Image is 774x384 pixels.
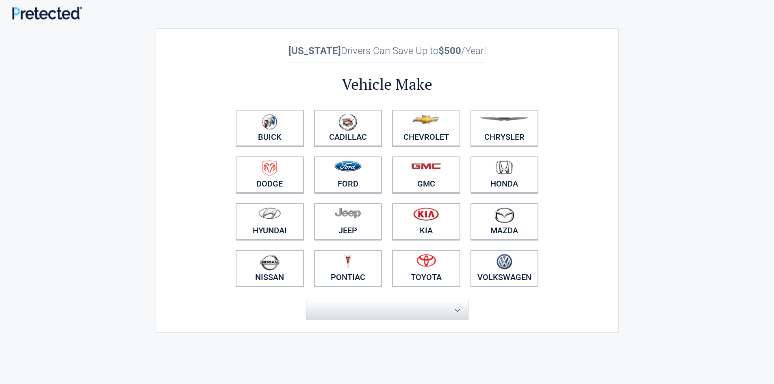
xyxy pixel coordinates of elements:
[314,203,382,240] a: Jeep
[470,250,539,286] a: Volkswagen
[496,254,512,270] img: volkswagen
[494,207,514,223] img: mazda
[392,156,460,193] a: GMC
[258,207,281,219] img: hyundai
[470,203,539,240] a: Mazda
[260,254,280,271] img: nissan
[344,254,352,269] img: pontiac
[392,203,460,240] a: Kia
[236,110,304,146] a: Buick
[438,45,461,56] b: $500
[12,7,82,19] img: Main Logo
[470,156,539,193] a: Honda
[392,110,460,146] a: Chevrolet
[262,114,278,130] img: buick
[412,115,440,124] img: chevrolet
[231,74,544,95] h2: Vehicle Make
[496,161,513,175] img: honda
[314,110,382,146] a: Cadillac
[470,110,539,146] a: Chrysler
[236,203,304,240] a: Hyundai
[411,163,441,169] img: gmc
[236,250,304,286] a: Nissan
[334,161,362,171] img: ford
[314,250,382,286] a: Pontiac
[335,207,361,219] img: jeep
[236,156,304,193] a: Dodge
[314,156,382,193] a: Ford
[479,117,529,121] img: chrysler
[262,161,277,176] img: dodge
[413,207,439,221] img: kia
[288,45,341,56] b: [US_STATE]
[231,45,544,56] h2: Drivers Can Save Up to /Year
[392,250,460,286] a: Toyota
[416,254,436,267] img: toyota
[338,114,357,131] img: cadillac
